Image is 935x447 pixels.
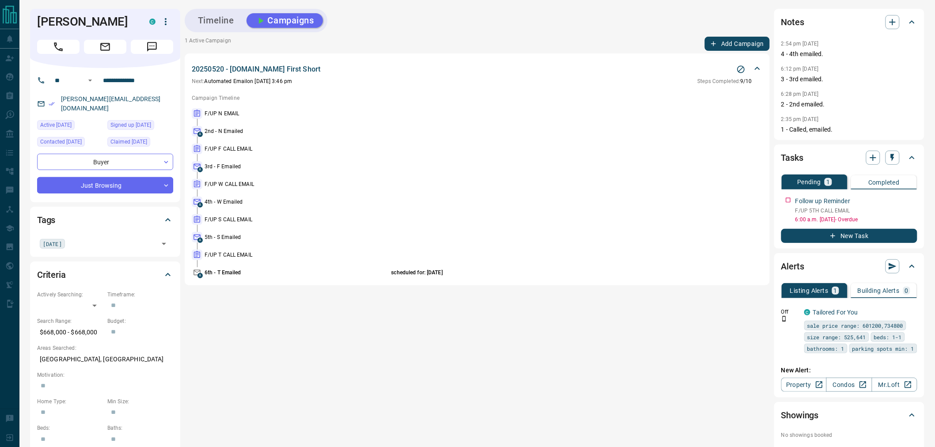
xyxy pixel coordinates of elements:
p: Min Size: [107,398,173,405]
h2: Alerts [781,259,804,273]
div: Sun Sep 28 2025 [37,120,103,133]
p: F/UP S CALL EMAIL [205,216,389,223]
a: [PERSON_NAME][EMAIL_ADDRESS][DOMAIN_NAME] [61,95,161,112]
p: Timeframe: [107,291,173,299]
p: F/UP N EMAIL [205,110,389,117]
p: Home Type: [37,398,103,405]
p: 6:00 a.m. [DATE] - Overdue [795,216,917,223]
span: Active [DATE] [40,121,72,129]
div: Criteria [37,264,173,285]
div: Just Browsing [37,177,173,193]
p: 6th - T Emailed [205,269,389,277]
button: Campaigns [247,13,323,28]
p: F/UP T CALL EMAIL [205,251,389,259]
p: Motivation: [37,371,173,379]
p: 4 - 4th emailed. [781,49,917,59]
p: 3rd - F Emailed [205,163,389,170]
span: Message [131,40,173,54]
div: 20250520 - [DOMAIN_NAME] First ShortStop CampaignNext:Automated Emailon [DATE] 3:46 pmSteps Compl... [192,62,763,87]
p: $668,000 - $668,000 [37,325,103,340]
h2: Criteria [37,268,66,282]
svg: Push Notification Only [781,316,787,322]
p: Pending [797,179,821,185]
h2: Tags [37,213,55,227]
p: Campaign Timeline [192,94,763,102]
div: condos.ca [149,19,156,25]
p: F/UP F CALL EMAIL [205,145,389,153]
h2: Notes [781,15,804,29]
div: Mon Sep 29 2025 [107,137,173,149]
div: Tasks [781,147,917,168]
h2: Tasks [781,151,803,165]
span: Next: [192,78,205,84]
p: scheduled for: [DATE] [391,269,699,277]
p: Areas Searched: [37,344,173,352]
span: parking spots min: 1 [852,344,914,353]
button: Open [158,238,170,250]
h1: [PERSON_NAME] [37,15,136,29]
p: 2:35 pm [DATE] [781,116,819,122]
button: Add Campaign [705,37,770,51]
p: Building Alerts [858,288,900,294]
svg: Email Verified [49,101,55,107]
p: 2:54 pm [DATE] [781,41,819,47]
p: Follow up Reminder [795,197,850,206]
h2: Showings [781,408,819,422]
p: [GEOGRAPHIC_DATA], [GEOGRAPHIC_DATA] [37,352,173,367]
div: Sun Sep 28 2025 [107,120,173,133]
p: 5th - S Emailed [205,233,389,241]
div: Showings [781,405,917,426]
span: A [198,132,203,137]
p: New Alert: [781,366,917,375]
span: Steps Completed: [698,78,741,84]
span: A [198,202,203,208]
a: Condos [826,378,872,392]
p: 6:12 pm [DATE] [781,66,819,72]
span: Claimed [DATE] [110,137,147,146]
p: 2nd - N Emailed [205,127,389,135]
p: 1 [834,288,837,294]
p: Baths: [107,424,173,432]
span: bathrooms: 1 [807,344,844,353]
p: Actively Searching: [37,291,103,299]
span: Call [37,40,80,54]
span: Contacted [DATE] [40,137,82,146]
p: Budget: [107,317,173,325]
p: 20250520 - [DOMAIN_NAME] First Short [192,64,320,75]
a: Mr.Loft [872,378,917,392]
span: A [198,238,203,243]
button: Stop Campaign [734,63,748,76]
p: No showings booked [781,431,917,439]
button: Open [85,75,95,86]
p: F/UP W CALL EMAIL [205,180,389,188]
span: Email [84,40,126,54]
p: F/UP 5TH CALL EMAIL [795,207,917,215]
span: beds: 1-1 [874,333,902,341]
p: 0 [905,288,908,294]
span: A [198,273,203,278]
p: 4th - W Emailed [205,198,389,206]
p: 9 / 10 [698,77,752,85]
button: New Task [781,229,917,243]
div: Mon Sep 29 2025 [37,137,103,149]
p: 2 - 2nd emailed. [781,100,917,109]
p: Beds: [37,424,103,432]
div: Alerts [781,256,917,277]
div: Tags [37,209,173,231]
p: 1 Active Campaign [185,37,231,51]
span: [DATE] [43,239,62,248]
span: sale price range: 601200,734800 [807,321,903,330]
span: Signed up [DATE] [110,121,151,129]
p: Listing Alerts [790,288,829,294]
div: Buyer [37,154,173,170]
p: 6:28 pm [DATE] [781,91,819,97]
a: Tailored For You [813,309,858,316]
p: Search Range: [37,317,103,325]
span: size range: 525,641 [807,333,866,341]
p: 3 - 3rd emailed. [781,75,917,84]
div: condos.ca [804,309,810,315]
p: Automated Email on [DATE] 3:46 pm [192,77,292,85]
p: Completed [868,179,900,186]
button: Timeline [189,13,243,28]
span: A [198,167,203,172]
